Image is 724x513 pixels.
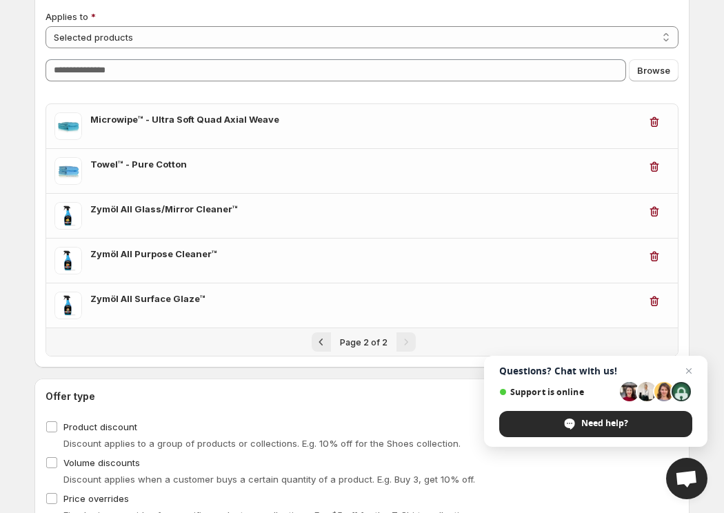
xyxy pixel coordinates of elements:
h3: Offer type [46,390,95,403]
h3: Zymöl All Surface Glaze™ [90,292,639,305]
button: Browse [629,59,678,81]
h3: Towel™ - Pure Cotton [90,157,639,171]
h3: Zymöl All Glass/Mirror Cleaner™ [90,202,639,216]
span: Browse [637,63,670,77]
span: Volume discounts [63,457,140,468]
span: Questions? Chat with us! [499,365,692,376]
span: Discount applies to a group of products or collections. E.g. 10% off for the Shoes collection. [63,438,461,449]
nav: Pagination [46,328,678,356]
span: Price overrides [63,493,129,504]
span: Close chat [681,363,697,379]
span: Support is online [499,387,615,397]
h3: Microwipe™ - Ultra Soft Quad Axial Weave [90,112,639,126]
span: Need help? [581,417,628,430]
span: Product discount [63,421,137,432]
div: Need help? [499,411,692,437]
span: Page 2 of 2 [340,337,388,348]
button: Previous [312,332,331,352]
h3: Zymöl All Purpose Cleaner™ [90,247,639,261]
span: Applies to [46,11,88,22]
div: Open chat [666,458,707,499]
span: Discount applies when a customer buys a certain quantity of a product. E.g. Buy 3, get 10% off. [63,474,475,485]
